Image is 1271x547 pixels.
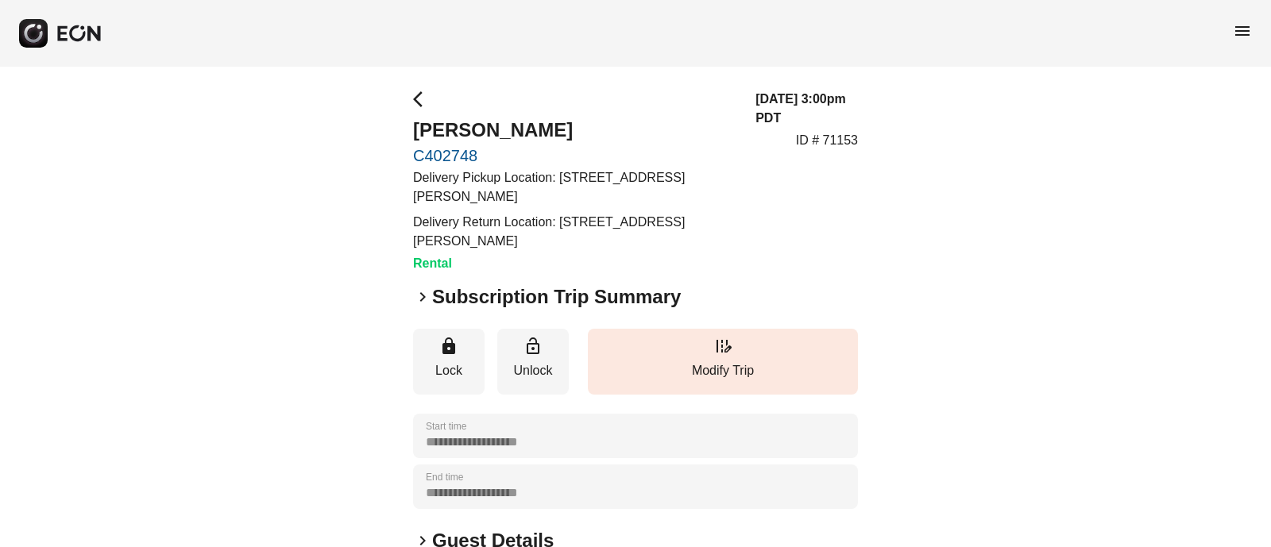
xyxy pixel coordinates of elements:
span: arrow_back_ios [413,90,432,109]
h3: [DATE] 3:00pm PDT [755,90,858,128]
p: Unlock [505,361,561,380]
button: Lock [413,329,485,395]
h3: Rental [413,254,736,273]
span: lock_open [523,337,543,356]
h2: [PERSON_NAME] [413,117,736,143]
button: Modify Trip [588,329,858,395]
p: ID # 71153 [796,131,858,150]
span: lock [439,337,458,356]
p: Delivery Return Location: [STREET_ADDRESS][PERSON_NAME] [413,213,736,251]
a: C402748 [413,146,736,165]
p: Modify Trip [596,361,850,380]
span: keyboard_arrow_right [413,287,432,306]
span: menu [1233,21,1252,40]
span: edit_road [713,337,732,356]
button: Unlock [497,329,569,395]
p: Lock [421,361,477,380]
h2: Subscription Trip Summary [432,284,681,310]
p: Delivery Pickup Location: [STREET_ADDRESS][PERSON_NAME] [413,168,736,206]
